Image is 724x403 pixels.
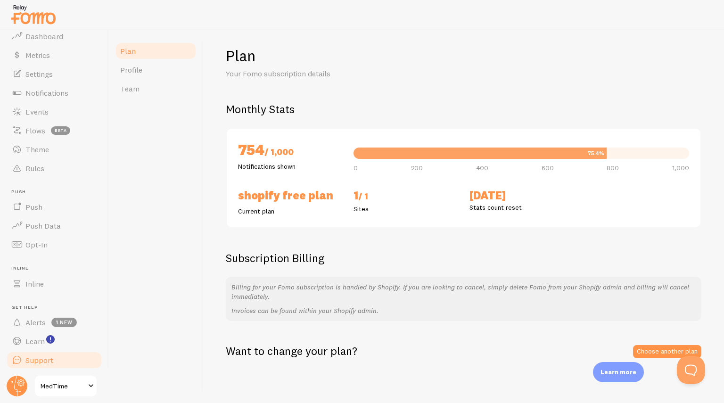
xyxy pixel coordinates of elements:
a: Team [115,79,197,98]
div: Learn more [593,362,644,382]
span: Theme [25,145,49,154]
span: Plan [120,46,136,56]
a: Metrics [6,46,103,65]
span: Metrics [25,50,50,60]
span: Inline [25,279,44,288]
p: Sites [354,204,458,214]
h2: [DATE] [469,188,574,203]
span: Team [120,84,140,93]
span: Get Help [11,304,103,311]
p: Current plan [238,206,342,216]
span: / 1,000 [264,147,294,157]
span: 600 [542,164,554,171]
div: 75.4% [588,150,604,156]
a: Inline [6,274,103,293]
a: Push Data [6,216,103,235]
h2: Shopify Free Plan [238,188,342,203]
span: Learn [25,337,45,346]
a: Rules [6,159,103,178]
span: 1,000 [672,164,689,171]
span: / 1 [358,191,368,202]
iframe: Help Scout Beacon - Open [677,356,705,384]
p: Invoices can be found within your Shopify admin. [231,306,696,315]
span: Push [11,189,103,195]
p: Your Fomo subscription details [226,68,452,79]
h2: Want to change your plan? [226,344,357,358]
a: Plan [115,41,197,60]
h2: 1 [354,188,458,204]
span: Opt-In [25,240,48,249]
a: Settings [6,65,103,83]
span: Alerts [25,318,46,327]
span: Support [25,355,53,365]
span: MedTime [41,380,85,392]
a: Opt-In [6,235,103,254]
p: Learn more [601,368,636,377]
a: Learn [6,332,103,351]
a: Theme [6,140,103,159]
a: Choose another plan [633,345,701,358]
a: Events [6,102,103,121]
span: 200 [411,164,423,171]
h2: 754 [238,140,342,162]
span: 800 [607,164,619,171]
a: Support [6,351,103,370]
h2: Subscription Billing [226,251,701,265]
span: Inline [11,265,103,271]
span: Profile [120,65,142,74]
a: Alerts 1 new [6,313,103,332]
a: MedTime [34,375,98,397]
svg: <p>Watch New Feature Tutorials!</p> [46,335,55,344]
span: Push Data [25,221,61,230]
span: 400 [476,164,488,171]
p: Stats count reset [469,203,574,212]
a: Flows beta [6,121,103,140]
img: fomo-relay-logo-orange.svg [10,2,57,26]
p: Billing for your Fomo subscription is handled by Shopify. If you are looking to cancel, simply de... [231,282,696,301]
span: Events [25,107,49,116]
a: Profile [115,60,197,79]
span: Flows [25,126,45,135]
span: 0 [354,164,358,171]
span: Dashboard [25,32,63,41]
span: Rules [25,164,44,173]
p: Notifications shown [238,162,342,171]
h1: Plan [226,46,701,66]
span: Push [25,202,42,212]
a: Dashboard [6,27,103,46]
span: Notifications [25,88,68,98]
h2: Monthly Stats [226,102,701,116]
span: Settings [25,69,53,79]
span: beta [51,126,70,135]
a: Push [6,197,103,216]
span: 1 new [51,318,77,327]
a: Notifications [6,83,103,102]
